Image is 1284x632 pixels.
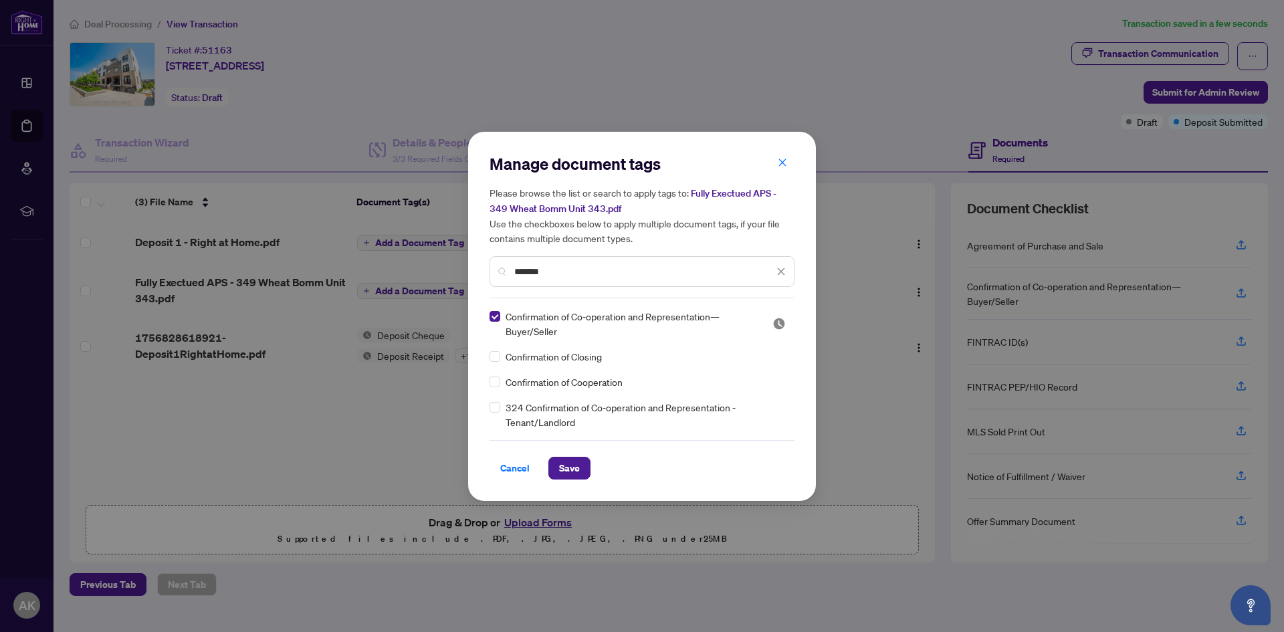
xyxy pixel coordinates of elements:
span: Confirmation of Co-operation and Representation—Buyer/Seller [506,309,756,338]
span: Pending Review [772,317,786,330]
button: Cancel [490,457,540,480]
h2: Manage document tags [490,153,794,175]
span: Save [559,457,580,479]
span: Confirmation of Cooperation [506,375,623,389]
button: Save [548,457,591,480]
img: status [772,317,786,330]
h5: Please browse the list or search to apply tags to: Use the checkboxes below to apply multiple doc... [490,185,794,245]
span: Fully Exectued APS - 349 Wheat Bomm Unit 343.pdf [490,187,776,215]
span: 324 Confirmation of Co-operation and Representation - Tenant/Landlord [506,400,786,429]
span: Cancel [500,457,530,479]
span: close [778,158,787,167]
button: Open asap [1230,585,1271,625]
span: close [776,267,786,276]
span: Confirmation of Closing [506,349,602,364]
